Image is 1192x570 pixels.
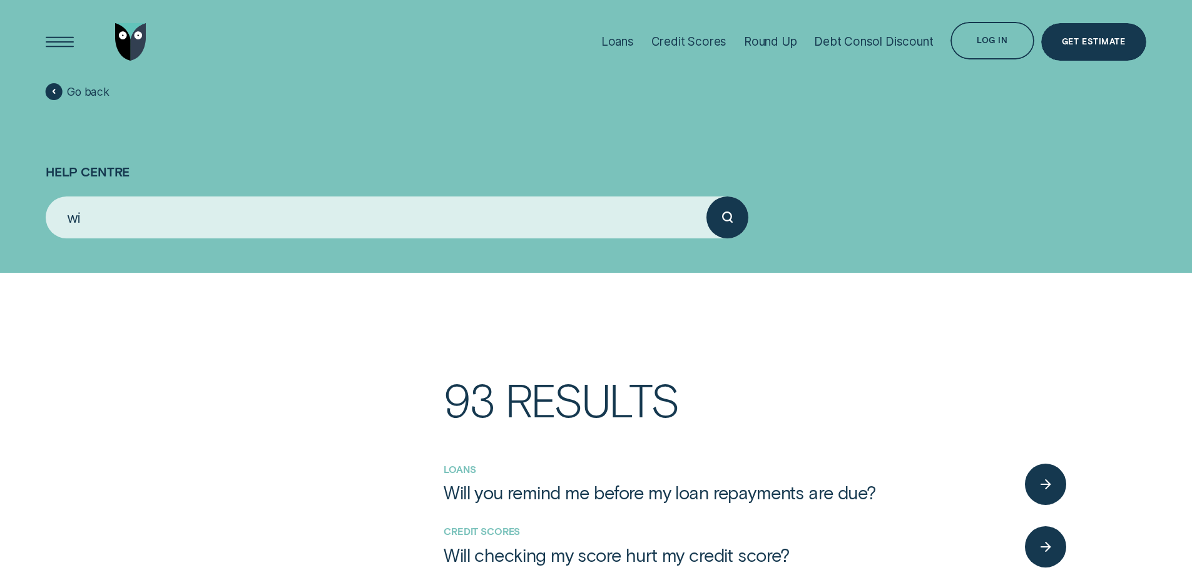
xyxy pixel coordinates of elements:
[444,377,1066,453] h3: 93 Results
[950,22,1034,59] button: Log in
[46,196,706,238] input: Search for anything...
[46,102,1146,196] h1: Help Centre
[814,34,933,49] div: Debt Consol Discount
[444,526,520,537] a: Credit Scores
[601,34,634,49] div: Loans
[67,85,110,99] span: Go back
[46,83,110,100] a: Go back
[706,196,748,238] button: Submit your search query.
[444,464,476,475] a: Loans
[444,544,790,566] div: Will checking my score hurt my credit score?
[651,34,727,49] div: Credit Scores
[444,481,1016,504] a: Will you remind me before my loan repayments are due?
[744,34,797,49] div: Round Up
[1041,23,1146,61] a: Get Estimate
[115,23,146,61] img: Wisr
[444,481,875,504] div: Will you remind me before my loan repayments are due?
[41,23,79,61] button: Open Menu
[444,544,1016,566] a: Will checking my score hurt my credit score?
